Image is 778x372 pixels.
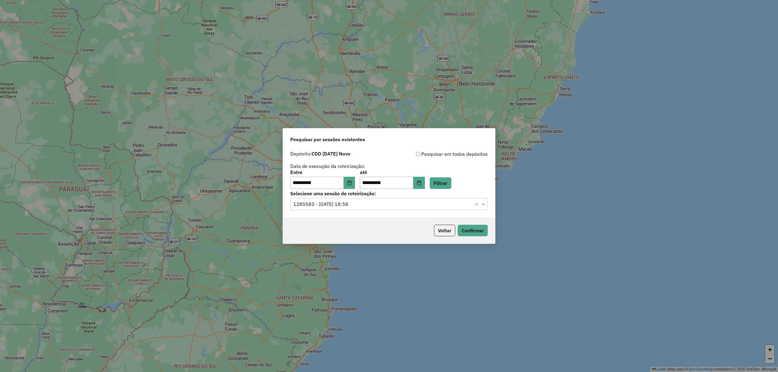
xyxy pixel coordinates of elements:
span: Clear all [475,200,480,208]
span: Pesquisar por sessões existentes [290,136,365,143]
button: Confirmar [458,225,488,236]
label: até [360,169,425,176]
button: Choose Date [344,177,355,189]
div: Pesquisar em todos depósitos [389,150,488,158]
button: Filtrar [430,177,451,189]
label: Selecione uma sessão de roteirização: [290,190,488,197]
button: Voltar [434,225,455,236]
label: Data de execução da roteirização: [290,162,365,170]
button: Choose Date [413,177,425,189]
label: Depósito: [290,150,350,157]
label: Entre [290,169,355,176]
strong: CDD [DATE] Novo [312,151,350,157]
